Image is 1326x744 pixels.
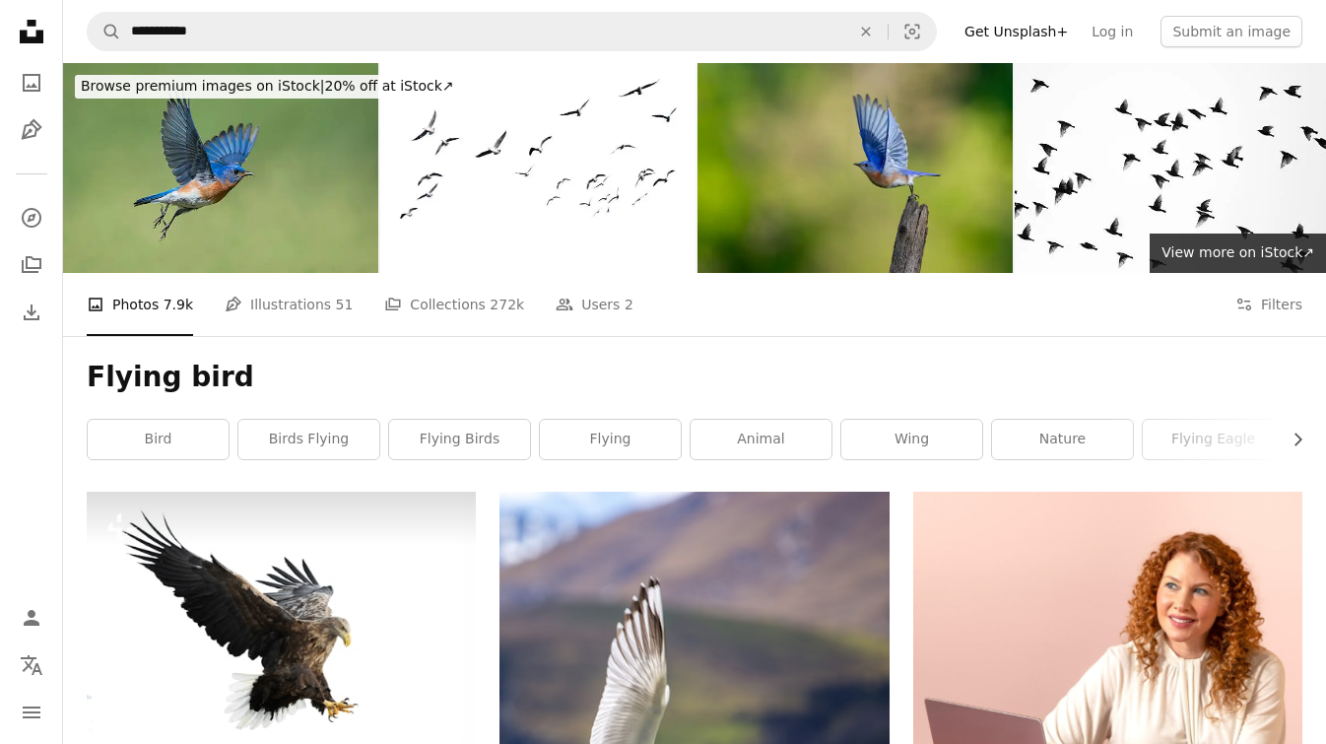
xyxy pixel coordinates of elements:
[1080,16,1145,47] a: Log in
[63,63,378,273] img: Eastern Bluebird, Sialia sialis, male bird in flight
[389,420,530,459] a: flying birds
[12,645,51,685] button: Language
[1160,16,1302,47] button: Submit an image
[87,12,937,51] form: Find visuals sitewide
[691,420,831,459] a: animal
[12,598,51,638] a: Log in / Sign up
[12,693,51,732] button: Menu
[953,16,1080,47] a: Get Unsplash+
[88,13,121,50] button: Search Unsplash
[12,245,51,285] a: Collections
[697,63,1013,273] img: Eastern bluebird in flight
[12,110,51,150] a: Illustrations
[87,360,1302,395] h1: Flying bird
[841,420,982,459] a: wing
[540,420,681,459] a: flying
[499,677,889,695] a: shallow focus photography of white bird flying in the sky
[225,273,353,336] a: Illustrations 51
[336,294,354,315] span: 51
[889,13,936,50] button: Visual search
[992,420,1133,459] a: nature
[380,63,696,273] img: Flock of birds flying isolated on white background.
[63,63,472,110] a: Browse premium images on iStock|20% off at iStock↗
[12,63,51,102] a: Photos
[1235,273,1302,336] button: Filters
[12,198,51,237] a: Explore
[556,273,633,336] a: Users 2
[1150,234,1326,273] a: View more on iStock↗
[87,616,476,634] a: Adult White-tailed eagle in flight. Isolated on White background. Scientific name: Haliaeetus alb...
[238,420,379,459] a: birds flying
[75,75,460,99] div: 20% off at iStock ↗
[625,294,633,315] span: 2
[12,293,51,332] a: Download History
[1161,244,1314,260] span: View more on iStock ↗
[88,420,229,459] a: bird
[1143,420,1284,459] a: flying eagle
[1280,420,1302,459] button: scroll list to the right
[844,13,888,50] button: Clear
[490,294,524,315] span: 272k
[384,273,524,336] a: Collections 272k
[81,78,324,94] span: Browse premium images on iStock |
